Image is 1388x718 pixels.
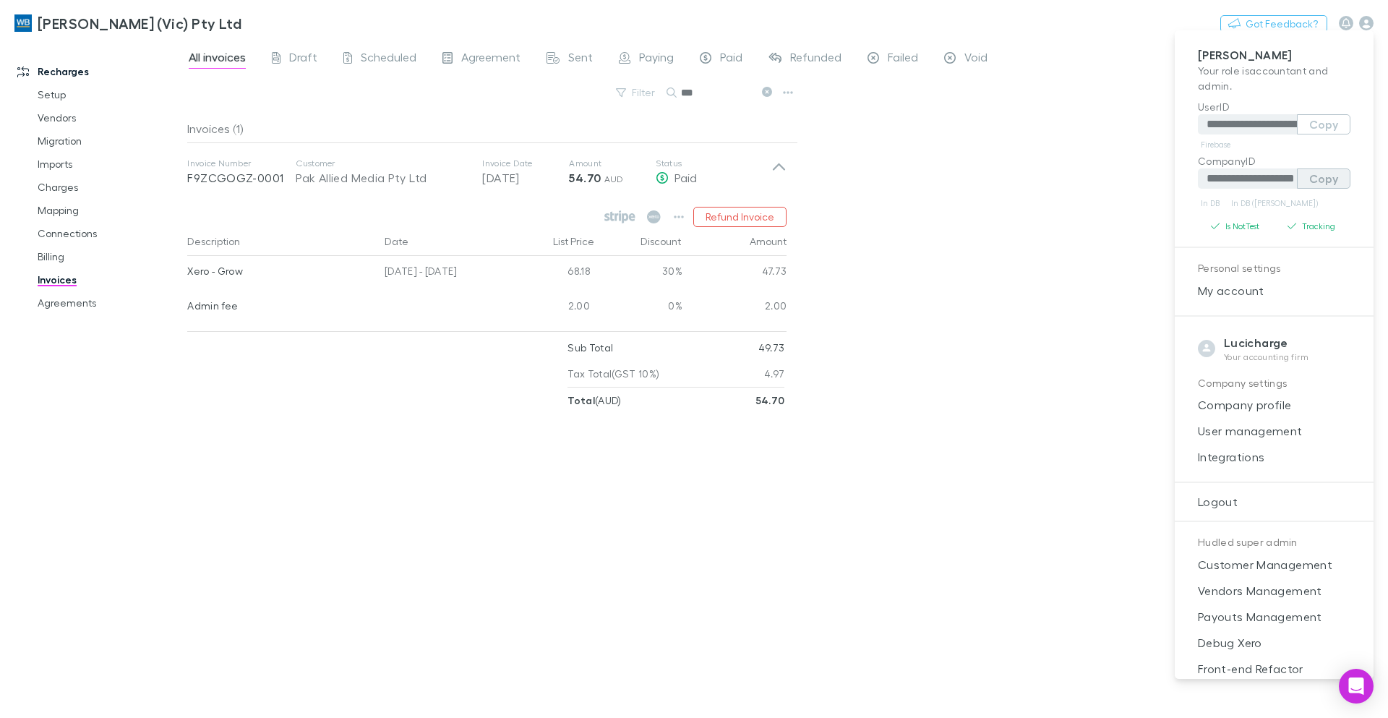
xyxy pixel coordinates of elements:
[1339,669,1374,704] div: Open Intercom Messenger
[1297,114,1350,134] button: Copy
[1297,168,1350,189] button: Copy
[1198,63,1350,93] p: Your role is accountant and admin .
[1186,582,1362,599] span: Vendors Management
[1186,396,1362,414] span: Company profile
[1198,195,1222,212] a: In DB
[1198,153,1350,168] p: CompanyID
[1228,195,1321,212] a: In DB ([PERSON_NAME])
[1275,218,1351,235] button: Tracking
[1198,375,1350,393] p: Company settings
[1186,634,1362,651] span: Debug Xero
[1186,493,1362,510] span: Logout
[1198,48,1350,63] p: [PERSON_NAME]
[1224,351,1309,363] p: Your accounting firm
[1198,99,1350,114] p: UserID
[1198,260,1350,278] p: Personal settings
[1198,534,1350,552] p: Hudled super admin
[1186,660,1362,678] span: Front-end Refactor
[1224,336,1288,350] strong: Lucicharge
[1186,608,1362,625] span: Payouts Management
[1198,218,1275,235] button: Is NotTest
[1186,556,1362,573] span: Customer Management
[1186,422,1362,440] span: User management
[1198,136,1233,153] a: Firebase
[1186,282,1362,299] span: My account
[1186,448,1362,466] span: Integrations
